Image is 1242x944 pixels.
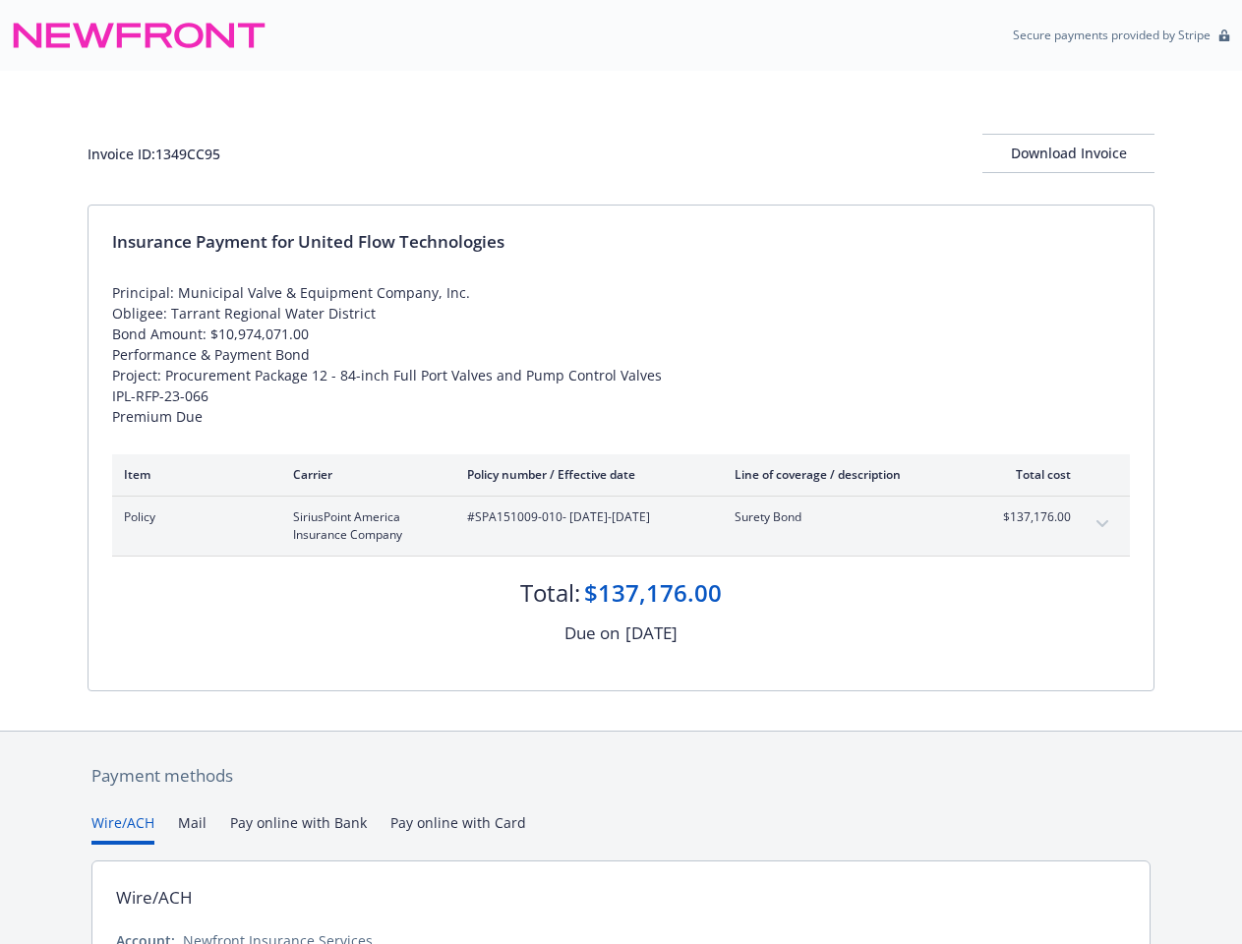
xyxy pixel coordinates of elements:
[293,508,436,544] span: SiriusPoint America Insurance Company
[735,466,966,483] div: Line of coverage / description
[88,144,220,164] div: Invoice ID: 1349CC95
[997,466,1071,483] div: Total cost
[91,812,154,845] button: Wire/ACH
[982,135,1154,172] div: Download Invoice
[564,620,620,646] div: Due on
[124,508,262,526] span: Policy
[112,497,1130,556] div: PolicySiriusPoint America Insurance Company#SPA151009-010- [DATE]-[DATE]Surety Bond$137,176.00exp...
[584,576,722,610] div: $137,176.00
[467,466,703,483] div: Policy number / Effective date
[467,508,703,526] span: #SPA151009-010 - [DATE]-[DATE]
[520,576,580,610] div: Total:
[1013,27,1211,43] p: Secure payments provided by Stripe
[625,620,678,646] div: [DATE]
[124,466,262,483] div: Item
[230,812,367,845] button: Pay online with Bank
[178,812,207,845] button: Mail
[293,466,436,483] div: Carrier
[112,229,1130,255] div: Insurance Payment for United Flow Technologies
[735,508,966,526] span: Surety Bond
[91,763,1151,789] div: Payment methods
[997,508,1071,526] span: $137,176.00
[116,885,193,911] div: Wire/ACH
[390,812,526,845] button: Pay online with Card
[1087,508,1118,540] button: expand content
[112,282,1130,427] div: Principal: Municipal Valve & Equipment Company, Inc. Obligee: Tarrant Regional Water District Bon...
[982,134,1154,173] button: Download Invoice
